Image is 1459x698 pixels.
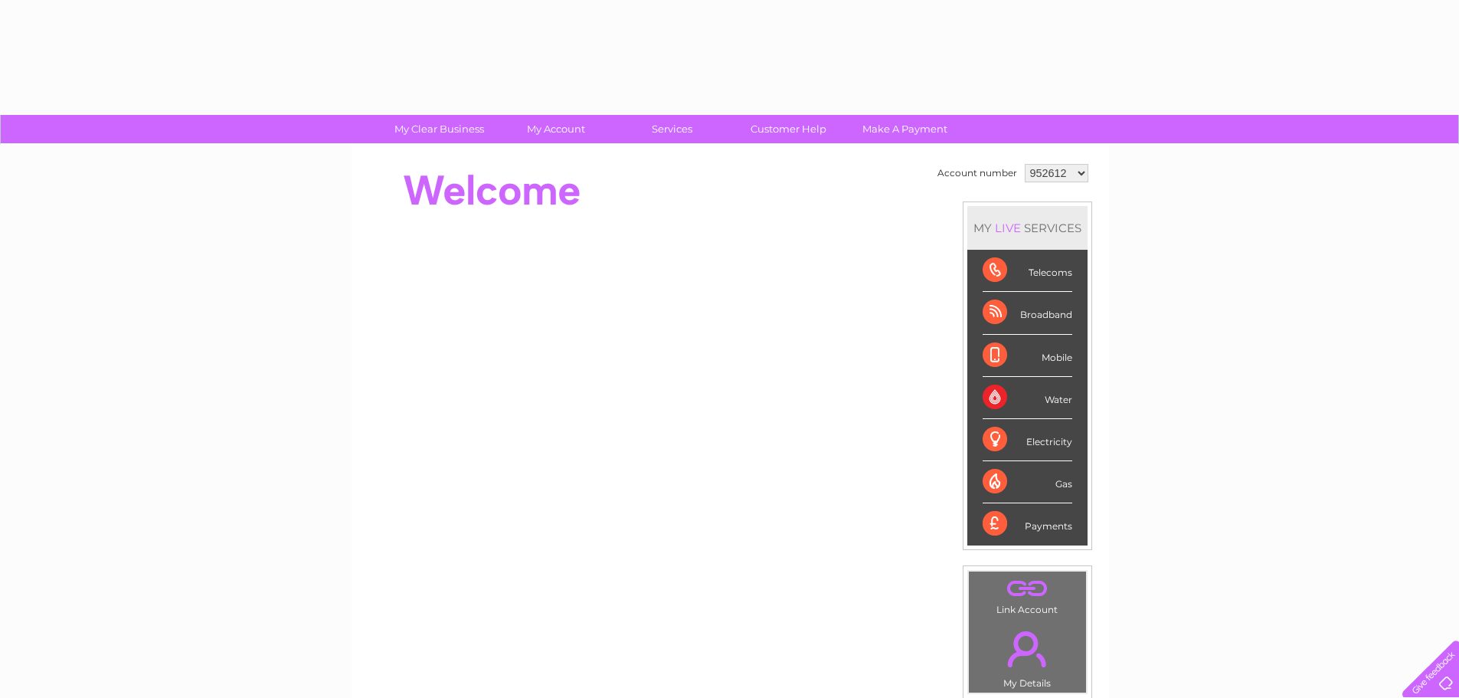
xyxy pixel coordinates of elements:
[973,622,1082,676] a: .
[983,250,1072,292] div: Telecoms
[983,419,1072,461] div: Electricity
[983,503,1072,545] div: Payments
[725,115,852,143] a: Customer Help
[967,206,1088,250] div: MY SERVICES
[376,115,502,143] a: My Clear Business
[983,292,1072,334] div: Broadband
[609,115,735,143] a: Services
[842,115,968,143] a: Make A Payment
[934,160,1021,186] td: Account number
[992,221,1024,235] div: LIVE
[983,461,1072,503] div: Gas
[968,618,1087,693] td: My Details
[973,575,1082,602] a: .
[983,335,1072,377] div: Mobile
[968,571,1087,619] td: Link Account
[492,115,619,143] a: My Account
[983,377,1072,419] div: Water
